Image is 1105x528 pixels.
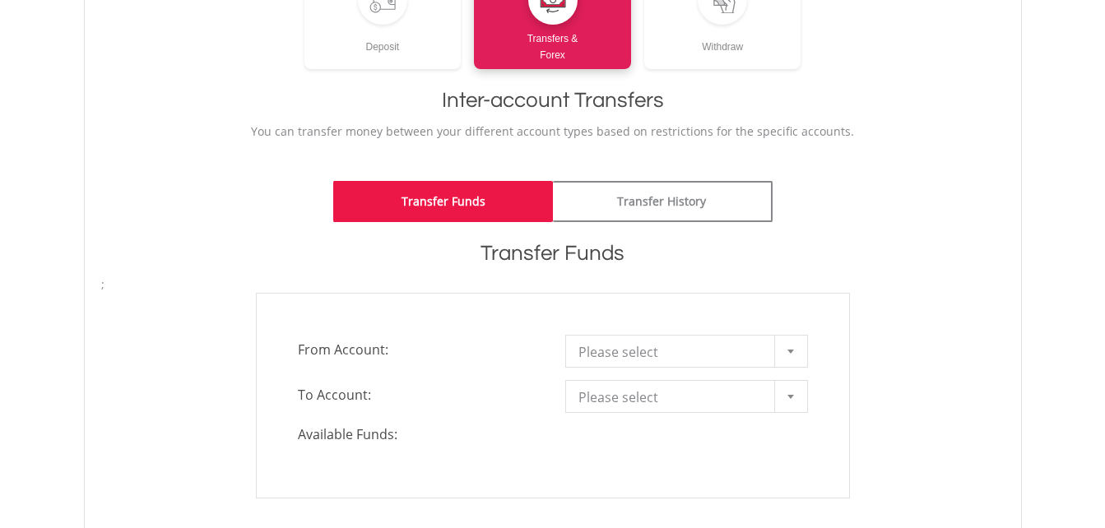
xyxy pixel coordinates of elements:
[286,380,553,410] span: To Account:
[304,25,462,55] div: Deposit
[286,335,553,364] span: From Account:
[101,86,1005,115] h1: Inter-account Transfers
[474,25,631,63] div: Transfers & Forex
[286,425,553,444] span: Available Funds:
[101,123,1005,140] p: You can transfer money between your different account types based on restrictions for the specifi...
[101,239,1005,268] h1: Transfer Funds
[578,381,770,414] span: Please select
[333,181,553,222] a: Transfer Funds
[578,336,770,368] span: Please select
[553,181,773,222] a: Transfer History
[644,25,801,55] div: Withdraw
